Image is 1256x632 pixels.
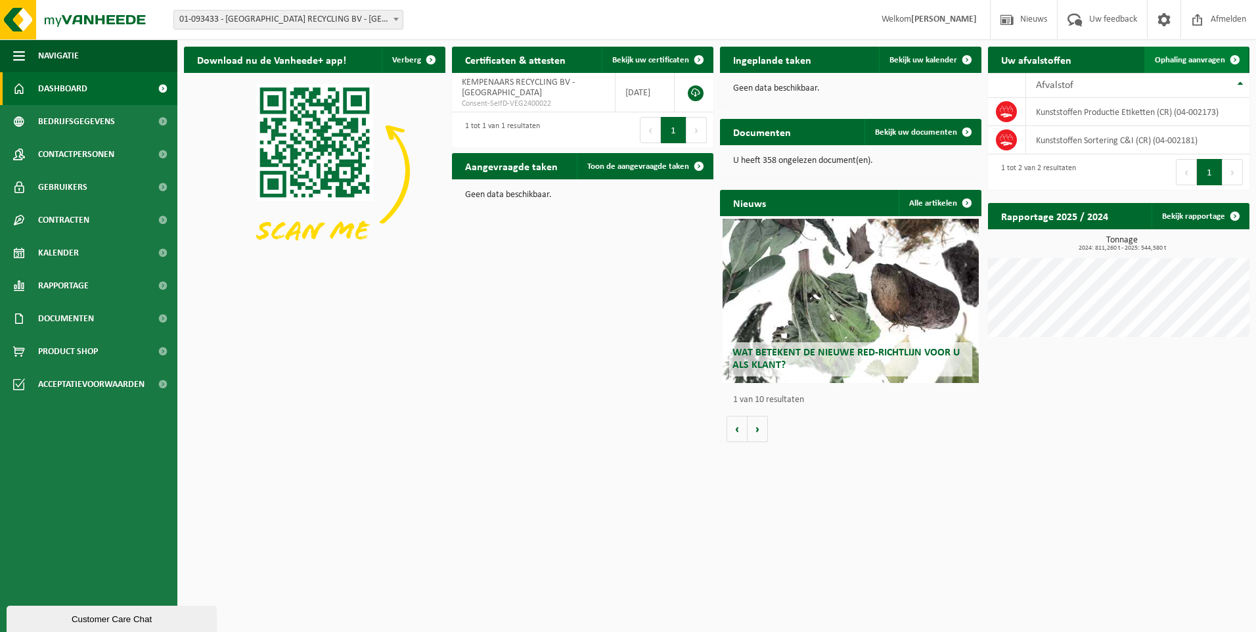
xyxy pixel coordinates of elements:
[720,190,779,215] h2: Nieuws
[462,78,575,98] span: KEMPENAARS RECYCLING BV - [GEOGRAPHIC_DATA]
[733,395,975,405] p: 1 van 10 resultaten
[889,56,957,64] span: Bekijk uw kalender
[686,117,707,143] button: Next
[995,158,1076,187] div: 1 tot 2 van 2 resultaten
[7,603,219,632] iframe: chat widget
[911,14,977,24] strong: [PERSON_NAME]
[38,269,89,302] span: Rapportage
[899,190,980,216] a: Alle artikelen
[38,171,87,204] span: Gebruikers
[38,105,115,138] span: Bedrijfsgegevens
[875,128,957,137] span: Bekijk uw documenten
[1026,98,1249,126] td: Kunststoffen Productie Etiketten (CR) (04-002173)
[577,153,712,179] a: Toon de aangevraagde taken
[723,219,979,383] a: Wat betekent de nieuwe RED-richtlijn voor u als klant?
[452,47,579,72] h2: Certificaten & attesten
[733,156,968,166] p: U heeft 358 ongelezen document(en).
[1144,47,1248,73] a: Ophaling aanvragen
[174,11,403,29] span: 01-093433 - KEMPENAARS RECYCLING BV - ROOSENDAAL
[38,138,114,171] span: Contactpersonen
[38,368,145,401] span: Acceptatievoorwaarden
[732,348,960,371] span: Wat betekent de nieuwe RED-richtlijn voor u als klant?
[1155,56,1225,64] span: Ophaling aanvragen
[612,56,689,64] span: Bekijk uw certificaten
[995,245,1249,252] span: 2024: 811,260 t - 2025: 544,580 t
[38,204,89,237] span: Contracten
[38,302,94,335] span: Documenten
[1036,80,1073,91] span: Afvalstof
[720,119,804,145] h2: Documenten
[988,203,1121,229] h2: Rapportage 2025 / 2024
[462,99,605,109] span: Consent-SelfD-VEG2400022
[184,47,359,72] h2: Download nu de Vanheede+ app!
[661,117,686,143] button: 1
[1152,203,1248,229] a: Bekijk rapportage
[864,119,980,145] a: Bekijk uw documenten
[465,191,700,200] p: Geen data beschikbaar.
[38,39,79,72] span: Navigatie
[640,117,661,143] button: Previous
[733,84,968,93] p: Geen data beschikbaar.
[452,153,571,179] h2: Aangevraagde taken
[879,47,980,73] a: Bekijk uw kalender
[184,73,445,269] img: Download de VHEPlus App
[587,162,689,171] span: Toon de aangevraagde taken
[1222,159,1243,185] button: Next
[1176,159,1197,185] button: Previous
[602,47,712,73] a: Bekijk uw certificaten
[38,335,98,368] span: Product Shop
[616,73,675,112] td: [DATE]
[459,116,540,145] div: 1 tot 1 van 1 resultaten
[173,10,403,30] span: 01-093433 - KEMPENAARS RECYCLING BV - ROOSENDAAL
[38,72,87,105] span: Dashboard
[38,237,79,269] span: Kalender
[727,416,748,442] button: Vorige
[382,47,444,73] button: Verberg
[748,416,768,442] button: Volgende
[1026,126,1249,154] td: Kunststoffen Sortering C&I (CR) (04-002181)
[995,236,1249,252] h3: Tonnage
[988,47,1085,72] h2: Uw afvalstoffen
[720,47,824,72] h2: Ingeplande taken
[1197,159,1222,185] button: 1
[392,56,421,64] span: Verberg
